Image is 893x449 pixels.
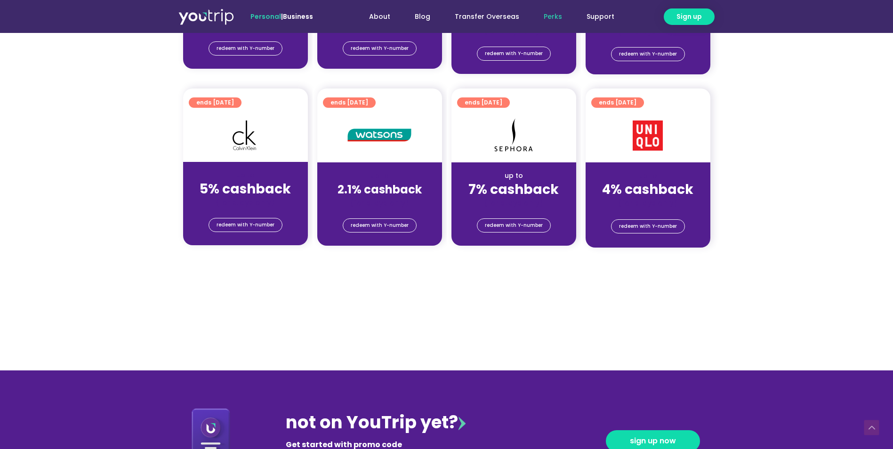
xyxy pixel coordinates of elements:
span: sign up now [630,437,676,445]
span: Sign up [676,12,702,22]
div: (for stays only) [325,198,434,208]
div: up to [325,171,434,181]
strong: 4% cashback [602,180,693,199]
span: ends [DATE] [599,97,636,108]
div: up to [593,171,703,181]
span: redeem with Y-number [217,42,274,55]
span: redeem with Y-number [485,219,543,232]
a: redeem with Y-number [477,47,551,61]
span: ends [DATE] [465,97,502,108]
a: redeem with Y-number [209,218,282,232]
a: Business [283,12,313,21]
a: ends [DATE] [189,97,241,108]
span: redeem with Y-number [351,42,409,55]
a: ends [DATE] [591,97,644,108]
span: redeem with Y-number [619,220,677,233]
div: (for stays only) [459,198,569,208]
div: (for stays only) [593,198,703,208]
span: redeem with Y-number [485,47,543,60]
span: | [250,12,313,21]
a: ends [DATE] [323,97,376,108]
a: redeem with Y-number [477,218,551,233]
a: About [357,8,402,25]
a: Perks [531,8,574,25]
div: not on YouTrip yet? [286,409,466,436]
a: redeem with Y-number [611,219,685,233]
strong: 2.1% cashback [338,182,422,197]
a: Support [574,8,627,25]
a: redeem with Y-number [209,41,282,56]
span: ends [DATE] [196,97,234,108]
div: (for stays only) [191,198,300,208]
a: Blog [402,8,442,25]
a: Sign up [664,8,715,25]
strong: 5% cashback [200,180,291,198]
span: redeem with Y-number [351,219,409,232]
a: redeem with Y-number [343,41,417,56]
div: up to [459,171,569,181]
span: Personal [250,12,281,21]
span: ends [DATE] [330,97,368,108]
a: redeem with Y-number [611,47,685,61]
div: up to [191,170,300,180]
a: redeem with Y-number [343,218,417,233]
a: Transfer Overseas [442,8,531,25]
span: redeem with Y-number [217,218,274,232]
span: redeem with Y-number [619,48,677,61]
strong: 7% cashback [468,180,559,199]
nav: Menu [338,8,627,25]
a: ends [DATE] [457,97,510,108]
